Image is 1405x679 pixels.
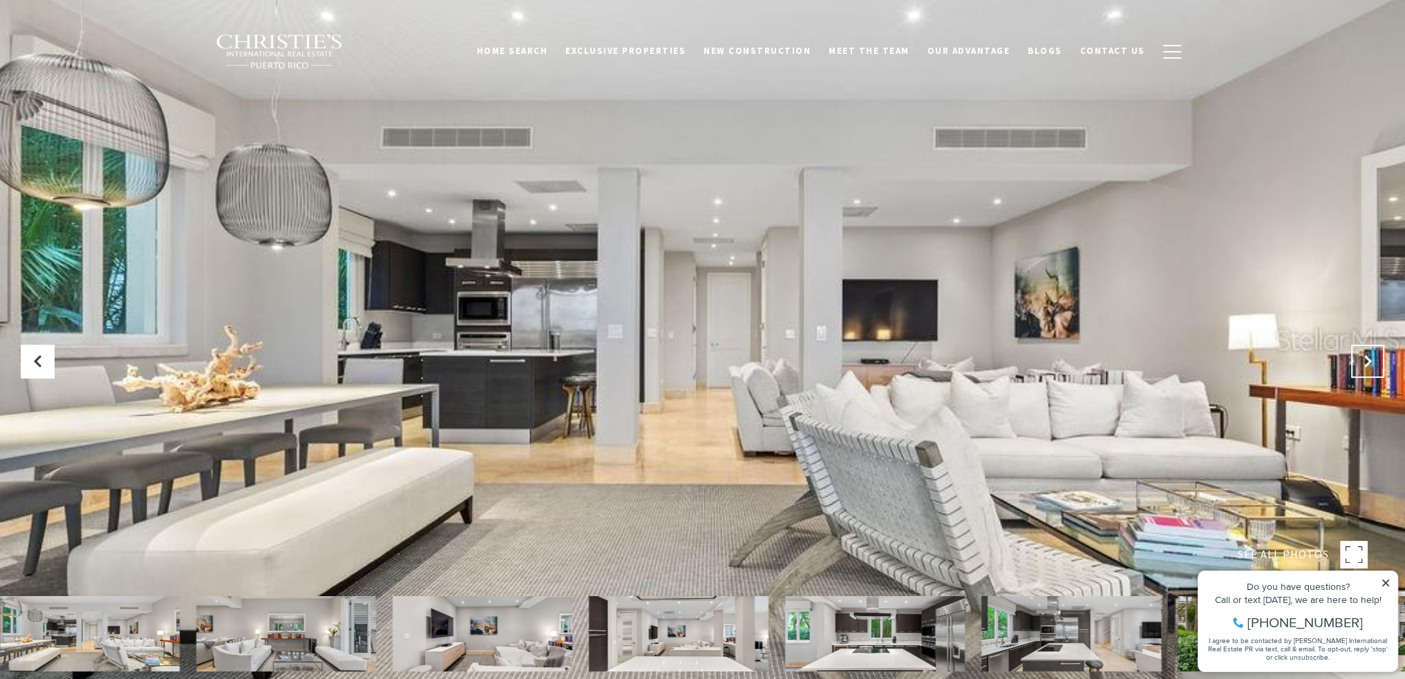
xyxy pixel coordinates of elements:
a: Meet the Team [820,38,918,64]
img: Christie's International Real Estate black text logo [216,34,344,70]
span: Exclusive Properties [565,45,686,57]
button: Previous Slide [21,345,54,378]
img: 7000 BAHIA BEACH BLVD Unit: TH-8 [589,596,768,671]
a: Home Search [468,38,557,64]
span: I agree to be contacted by [PERSON_NAME] International Real Estate PR via text, call & email. To ... [17,85,197,111]
div: Do you have questions? [15,31,200,41]
img: 7000 BAHIA BEACH BLVD Unit: TH-8 [1178,596,1357,671]
span: New Construction [704,45,811,57]
span: SEE ALL PHOTOS [1238,546,1329,564]
span: Blogs [1028,45,1062,57]
img: 7000 BAHIA BEACH BLVD Unit: TH-8 [196,596,376,671]
button: button [1154,32,1190,72]
img: 7000 BAHIA BEACH BLVD Unit: TH-8 [393,596,572,671]
button: Next Slide [1351,345,1384,378]
a: Blogs [1019,38,1071,64]
a: Our Advantage [918,38,1019,64]
span: [PHONE_NUMBER] [57,65,172,79]
span: Contact Us [1080,45,1145,57]
img: 7000 BAHIA BEACH BLVD Unit: TH-8 [785,596,965,671]
a: Exclusive Properties [556,38,695,64]
a: New Construction [695,38,820,64]
span: Our Advantage [927,45,1010,57]
div: Call or text [DATE], we are here to help! [15,44,200,54]
img: 7000 BAHIA BEACH BLVD Unit: TH-8 [981,596,1161,671]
